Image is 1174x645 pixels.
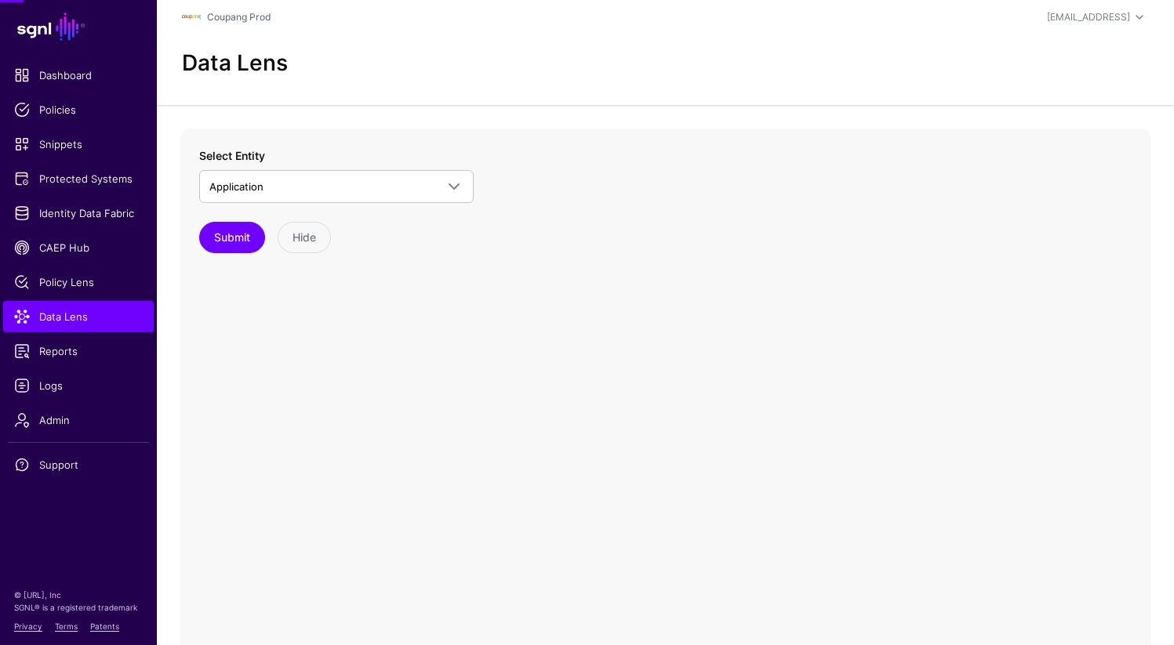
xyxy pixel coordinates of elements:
[14,343,143,359] span: Reports
[3,335,154,367] a: Reports
[14,589,143,601] p: © [URL], Inc
[14,205,143,221] span: Identity Data Fabric
[14,240,143,255] span: CAEP Hub
[3,301,154,332] a: Data Lens
[3,94,154,125] a: Policies
[90,621,119,631] a: Patents
[1047,10,1130,24] div: [EMAIL_ADDRESS]
[3,266,154,298] a: Policy Lens
[14,102,143,118] span: Policies
[209,180,264,193] span: Application
[278,222,331,253] button: Hide
[14,67,143,83] span: Dashboard
[199,147,265,164] label: Select Entity
[14,412,143,428] span: Admin
[3,60,154,91] a: Dashboard
[14,274,143,290] span: Policy Lens
[9,9,147,44] a: SGNL
[3,232,154,263] a: CAEP Hub
[3,163,154,194] a: Protected Systems
[14,378,143,393] span: Logs
[55,621,78,631] a: Terms
[199,222,265,253] button: Submit
[207,11,271,23] a: Coupang Prod
[182,8,201,27] img: svg+xml;base64,PHN2ZyBpZD0iTG9nbyIgeG1sbnM9Imh0dHA6Ly93d3cudzMub3JnLzIwMDAvc3ZnIiB3aWR0aD0iMTIxLj...
[3,404,154,436] a: Admin
[14,457,143,473] span: Support
[3,129,154,160] a: Snippets
[14,136,143,152] span: Snippets
[14,171,143,187] span: Protected Systems
[14,309,143,324] span: Data Lens
[3,370,154,401] a: Logs
[14,621,42,631] a: Privacy
[182,50,288,77] h2: Data Lens
[14,601,143,614] p: SGNL® is a registered trademark
[3,197,154,229] a: Identity Data Fabric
